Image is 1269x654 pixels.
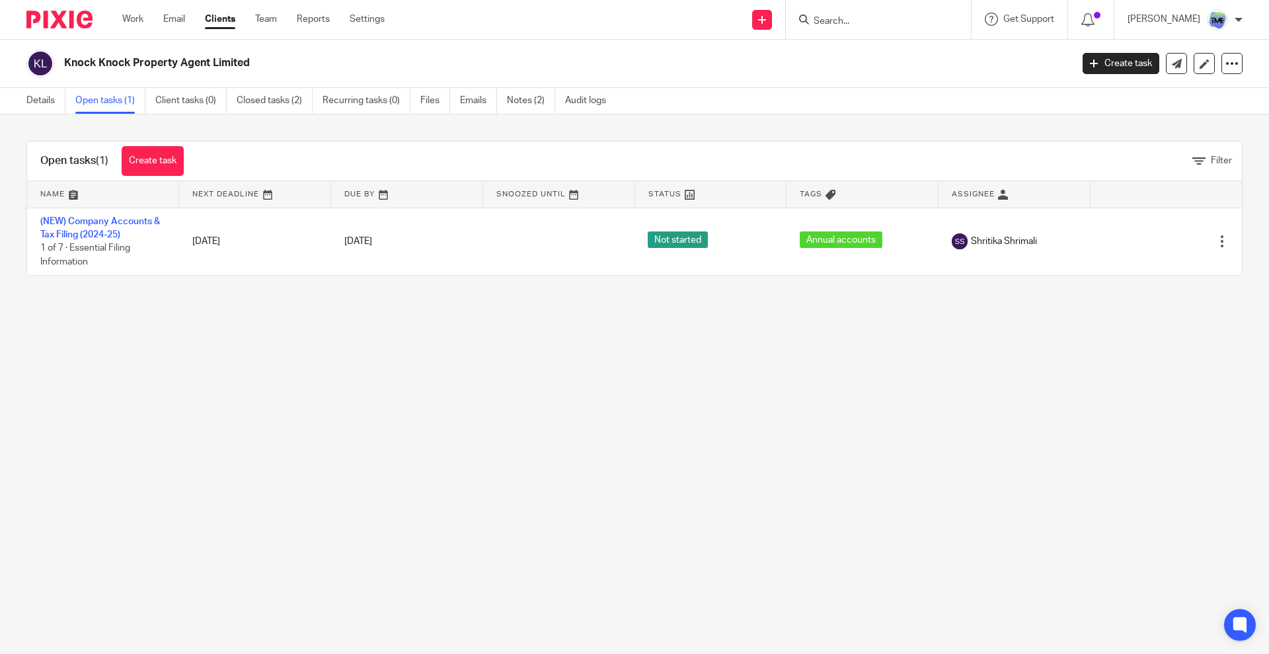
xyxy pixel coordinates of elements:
[26,88,65,114] a: Details
[507,88,555,114] a: Notes (2)
[350,13,385,26] a: Settings
[648,190,681,198] span: Status
[26,11,93,28] img: Pixie
[163,13,185,26] a: Email
[40,217,160,239] a: (NEW) Company Accounts & Tax Filing (2024-25)
[800,190,822,198] span: Tags
[40,243,130,266] span: 1 of 7 · Essential Filing Information
[1083,53,1159,74] a: Create task
[155,88,227,114] a: Client tasks (0)
[40,154,108,168] h1: Open tasks
[420,88,450,114] a: Files
[1128,13,1200,26] p: [PERSON_NAME]
[952,233,968,249] img: svg%3E
[1207,9,1228,30] img: FINAL%20LOGO%20FOR%20TME.png
[323,88,410,114] a: Recurring tasks (0)
[122,146,184,176] a: Create task
[800,231,882,248] span: Annual accounts
[64,56,863,70] h2: Knock Knock Property Agent Limited
[812,16,931,28] input: Search
[26,50,54,77] img: svg%3E
[179,208,331,275] td: [DATE]
[1003,15,1054,24] span: Get Support
[1211,156,1232,165] span: Filter
[96,155,108,166] span: (1)
[237,88,313,114] a: Closed tasks (2)
[297,13,330,26] a: Reports
[75,88,145,114] a: Open tasks (1)
[496,190,566,198] span: Snoozed Until
[205,13,235,26] a: Clients
[565,88,616,114] a: Audit logs
[122,13,143,26] a: Work
[971,235,1037,248] span: Shritika Shrimali
[460,88,497,114] a: Emails
[344,237,372,246] span: [DATE]
[648,231,708,248] span: Not started
[255,13,277,26] a: Team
